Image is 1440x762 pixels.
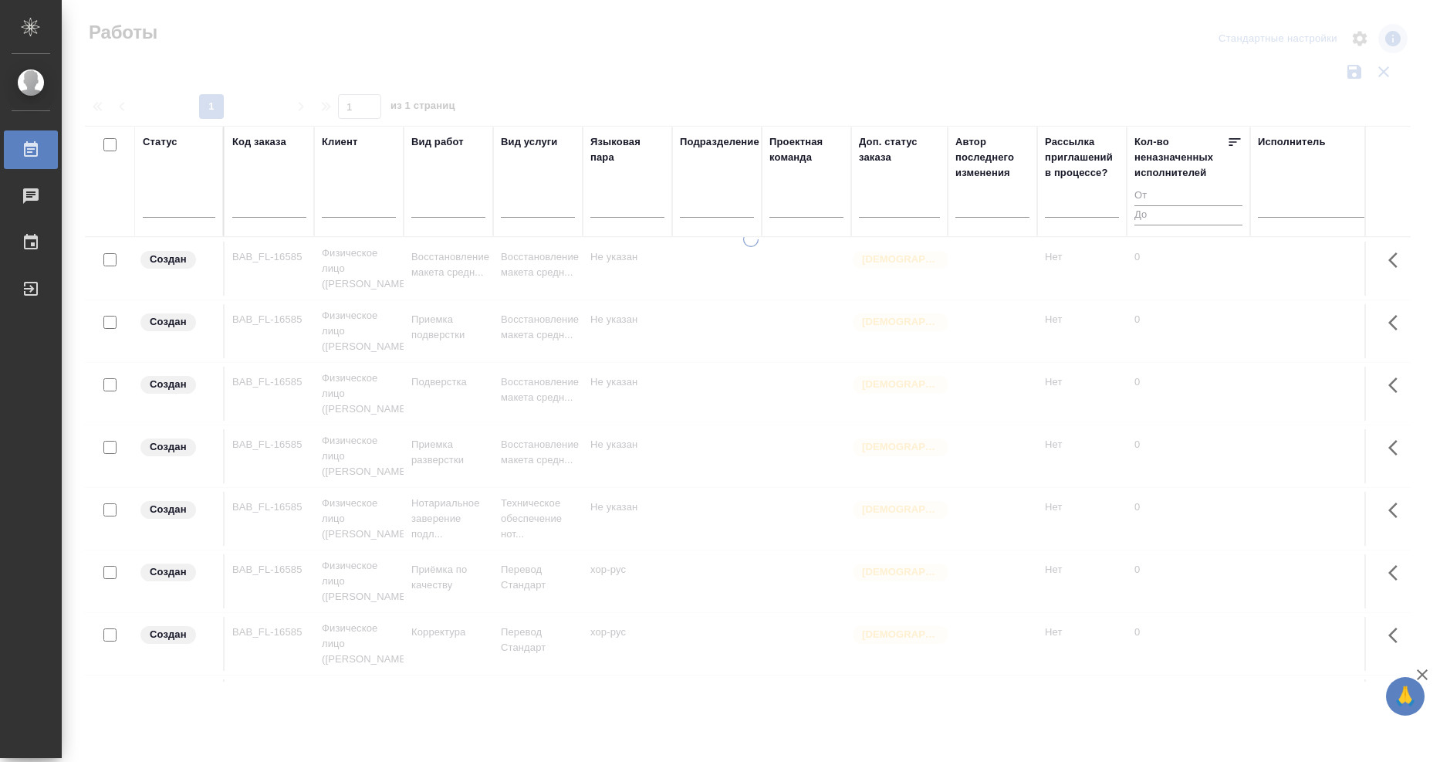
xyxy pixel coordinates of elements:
span: 🙏 [1392,680,1418,713]
div: Код заказа [232,134,286,150]
div: Статус [143,134,177,150]
button: Здесь прячутся важные кнопки [1379,617,1416,654]
p: Создан [150,564,187,580]
div: Языковая пара [590,134,664,165]
button: Здесь прячутся важные кнопки [1379,492,1416,529]
div: Заказ еще не согласован с клиентом, искать исполнителей рано [139,437,215,458]
p: Создан [150,627,187,642]
div: Кол-во неназначенных исполнителей [1134,134,1227,181]
div: Подразделение [680,134,759,150]
p: Создан [150,252,187,267]
button: Здесь прячутся важные кнопки [1379,554,1416,591]
p: Создан [150,439,187,455]
div: Вид услуги [501,134,558,150]
p: Создан [150,314,187,330]
div: Проектная команда [769,134,843,165]
p: Создан [150,377,187,392]
button: Здесь прячутся важные кнопки [1379,242,1416,279]
p: Создан [150,502,187,517]
input: До [1134,205,1242,225]
button: Здесь прячутся важные кнопки [1379,367,1416,404]
div: Заказ еще не согласован с клиентом, искать исполнителей рано [139,625,215,645]
div: Клиент [322,134,357,150]
div: Доп. статус заказа [859,134,940,165]
div: Заказ еще не согласован с клиентом, искать исполнителей рано [139,249,215,270]
div: Рассылка приглашений в процессе? [1045,134,1119,181]
div: Заказ еще не согласован с клиентом, искать исполнителей рано [139,312,215,333]
button: 🙏 [1386,677,1425,716]
input: От [1134,187,1242,206]
div: Заказ еще не согласован с клиентом, искать исполнителей рано [139,500,215,520]
div: Исполнитель [1258,134,1326,150]
div: Заказ еще не согласован с клиентом, искать исполнителей рано [139,562,215,583]
button: Здесь прячутся важные кнопки [1379,429,1416,466]
div: Заказ еще не согласован с клиентом, искать исполнителей рано [139,374,215,395]
div: Автор последнего изменения [955,134,1029,181]
button: Здесь прячутся важные кнопки [1379,304,1416,341]
div: Вид работ [411,134,464,150]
